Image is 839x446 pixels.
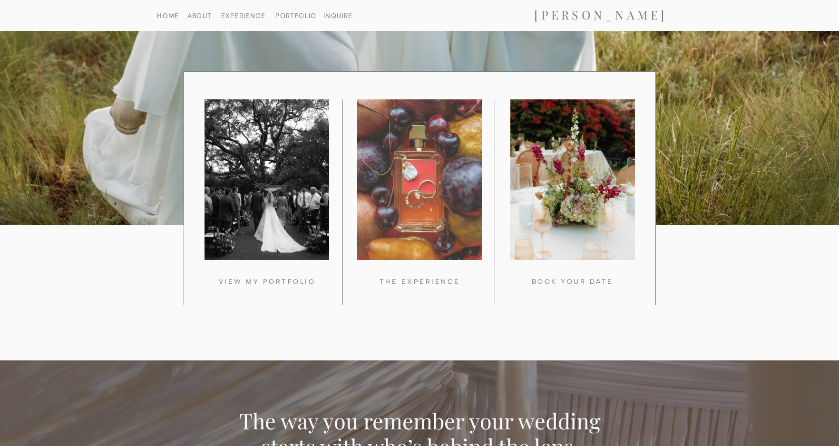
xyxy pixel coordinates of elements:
[175,12,224,19] a: ABOUT
[196,276,338,285] a: VIEW MY PORTFOLIO
[144,12,193,19] a: HOME
[505,8,696,23] a: [PERSON_NAME]
[321,12,356,19] a: INQUIRE
[219,12,268,19] a: EXPERIENCE
[501,276,644,285] a: BOOK YOUR DATE
[349,276,491,285] a: THE EXPERIENCE
[272,12,321,19] a: PORTFOLIO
